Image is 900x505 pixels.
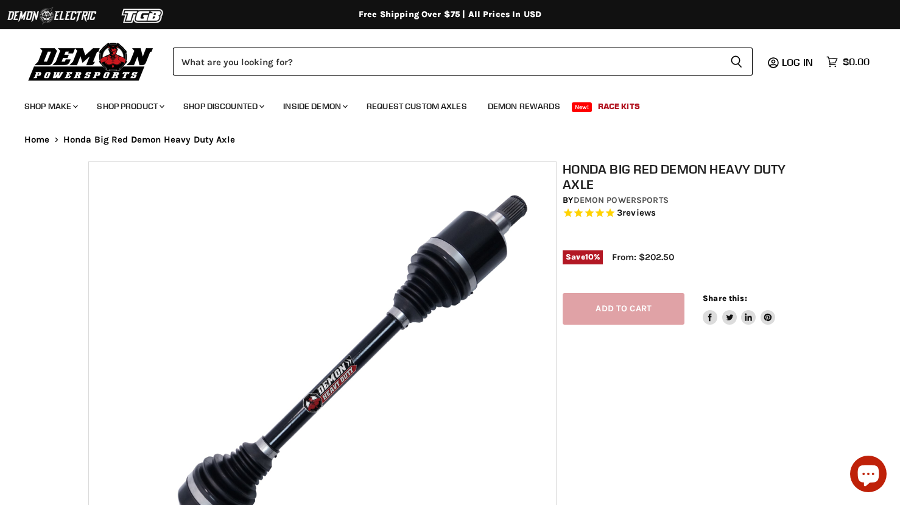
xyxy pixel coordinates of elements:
[97,4,189,27] img: TGB Logo 2
[563,194,818,207] div: by
[563,250,603,264] span: Save %
[6,4,97,27] img: Demon Electric Logo 2
[15,89,867,119] ul: Main menu
[820,53,876,71] a: $0.00
[357,94,476,119] a: Request Custom Axles
[479,94,569,119] a: Demon Rewards
[15,94,85,119] a: Shop Make
[24,40,158,83] img: Demon Powersports
[173,48,753,76] form: Product
[846,456,890,495] inbox-online-store-chat: Shopify online store chat
[776,57,820,68] a: Log in
[617,208,656,219] span: 3 reviews
[174,94,272,119] a: Shop Discounted
[173,48,720,76] input: Search
[563,207,818,220] span: Rated 5.0 out of 5 stars 3 reviews
[63,135,235,145] span: Honda Big Red Demon Heavy Duty Axle
[720,48,753,76] button: Search
[563,161,818,192] h1: Honda Big Red Demon Heavy Duty Axle
[703,294,747,303] span: Share this:
[572,102,592,112] span: New!
[703,293,775,325] aside: Share this:
[612,252,674,263] span: From: $202.50
[589,94,649,119] a: Race Kits
[622,208,656,219] span: reviews
[585,252,594,261] span: 10
[88,94,172,119] a: Shop Product
[782,56,813,68] span: Log in
[574,195,669,205] a: Demon Powersports
[843,56,870,68] span: $0.00
[274,94,355,119] a: Inside Demon
[24,135,50,145] a: Home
